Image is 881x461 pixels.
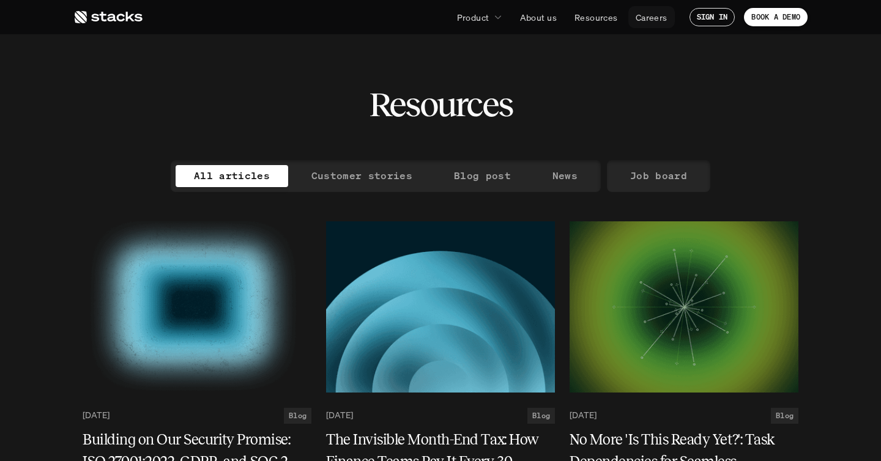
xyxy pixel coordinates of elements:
[436,165,529,187] a: Blog post
[326,408,555,424] a: [DATE]Blog
[636,11,667,24] p: Careers
[454,167,511,185] p: Blog post
[513,6,564,28] a: About us
[326,410,353,421] p: [DATE]
[289,411,307,420] h2: Blog
[751,13,800,21] p: BOOK A DEMO
[744,8,808,26] a: BOOK A DEMO
[194,167,270,185] p: All articles
[612,165,705,187] a: Job board
[534,165,596,187] a: News
[570,408,798,424] a: [DATE]Blog
[690,8,735,26] a: SIGN IN
[630,167,687,185] p: Job board
[552,167,578,185] p: News
[574,11,618,24] p: Resources
[83,408,311,424] a: [DATE]Blog
[176,165,288,187] a: All articles
[83,410,110,421] p: [DATE]
[293,165,431,187] a: Customer stories
[520,11,557,24] p: About us
[570,410,597,421] p: [DATE]
[311,167,412,185] p: Customer stories
[628,6,675,28] a: Careers
[776,411,794,420] h2: Blog
[532,411,550,420] h2: Blog
[697,13,728,21] p: SIGN IN
[369,86,513,124] h2: Resources
[567,6,625,28] a: Resources
[457,11,489,24] p: Product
